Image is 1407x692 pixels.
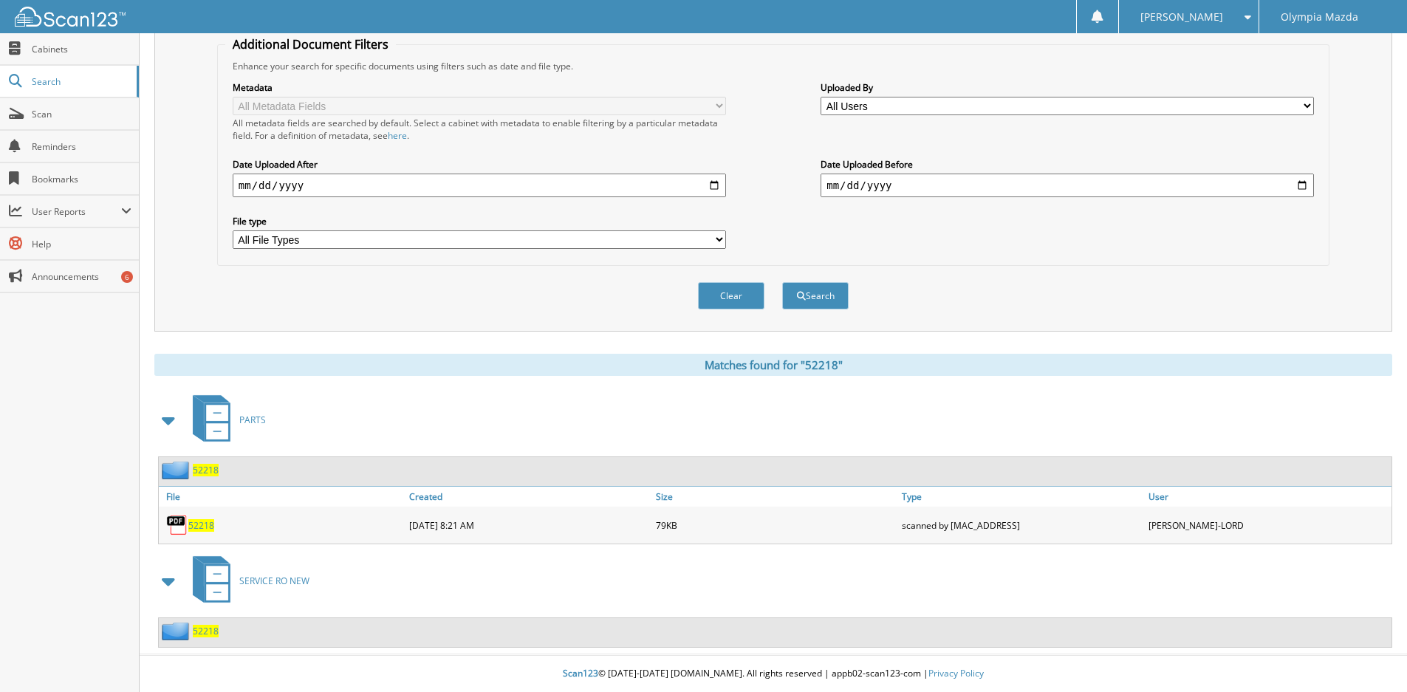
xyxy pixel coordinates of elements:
[928,667,984,679] a: Privacy Policy
[388,129,407,142] a: here
[32,270,131,283] span: Announcements
[233,174,726,197] input: start
[405,487,652,507] a: Created
[225,60,1321,72] div: Enhance your search for specific documents using filters such as date and file type.
[233,215,726,227] label: File type
[159,487,405,507] a: File
[154,354,1392,376] div: Matches found for "52218"
[698,282,764,309] button: Clear
[225,36,396,52] legend: Additional Document Filters
[1140,13,1223,21] span: [PERSON_NAME]
[233,117,726,142] div: All metadata fields are searched by default. Select a cabinet with metadata to enable filtering b...
[1281,13,1358,21] span: Olympia Mazda
[32,43,131,55] span: Cabinets
[898,487,1145,507] a: Type
[32,205,121,218] span: User Reports
[821,174,1314,197] input: end
[652,487,899,507] a: Size
[32,238,131,250] span: Help
[563,667,598,679] span: Scan123
[1145,487,1391,507] a: User
[121,271,133,283] div: 6
[188,519,214,532] a: 52218
[233,158,726,171] label: Date Uploaded After
[821,81,1314,94] label: Uploaded By
[782,282,849,309] button: Search
[193,464,219,476] a: 52218
[821,158,1314,171] label: Date Uploaded Before
[32,75,129,88] span: Search
[652,510,899,540] div: 79KB
[162,461,193,479] img: folder2.png
[233,81,726,94] label: Metadata
[405,510,652,540] div: [DATE] 8:21 AM
[32,173,131,185] span: Bookmarks
[32,140,131,153] span: Reminders
[184,391,266,449] a: PARTS
[239,575,309,587] span: SERVICE RO NEW
[166,514,188,536] img: PDF.png
[239,414,266,426] span: PARTS
[162,622,193,640] img: folder2.png
[898,510,1145,540] div: scanned by [MAC_ADDRESS]
[193,625,219,637] a: 52218
[1145,510,1391,540] div: [PERSON_NAME]-LORD
[32,108,131,120] span: Scan
[15,7,126,27] img: scan123-logo-white.svg
[140,656,1407,692] div: © [DATE]-[DATE] [DOMAIN_NAME]. All rights reserved | appb02-scan123-com |
[184,552,309,610] a: SERVICE RO NEW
